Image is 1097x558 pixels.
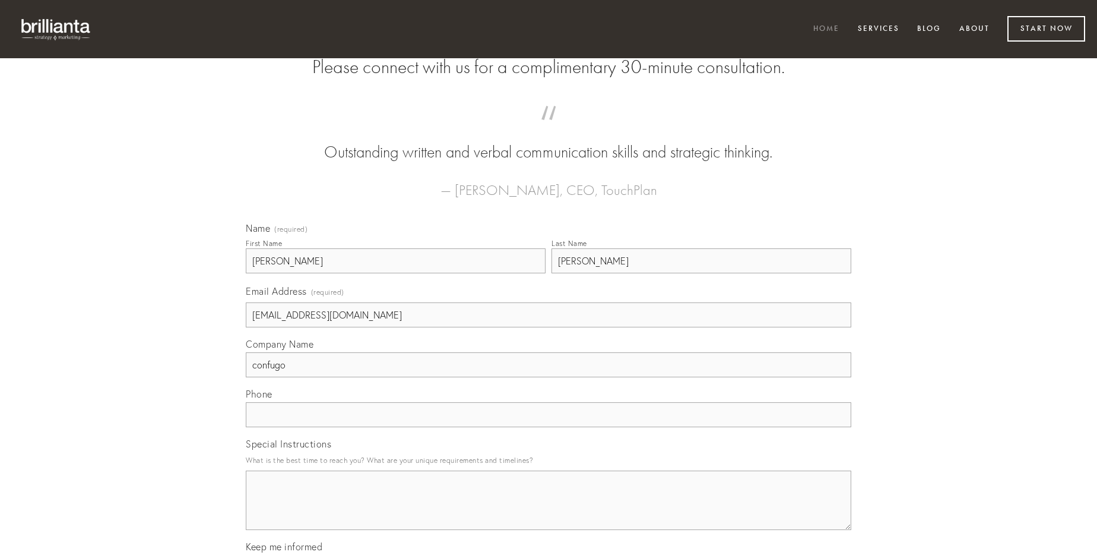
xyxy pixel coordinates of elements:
[246,338,313,350] span: Company Name
[246,541,322,553] span: Keep me informed
[850,20,907,39] a: Services
[246,56,851,78] h2: Please connect with us for a complimentary 30-minute consultation.
[12,12,101,46] img: brillianta - research, strategy, marketing
[1007,16,1085,42] a: Start Now
[265,164,832,202] figcaption: — [PERSON_NAME], CEO, TouchPlan
[246,388,272,400] span: Phone
[311,284,344,300] span: (required)
[952,20,997,39] a: About
[246,239,282,248] div: First Name
[265,118,832,141] span: “
[274,226,307,233] span: (required)
[806,20,847,39] a: Home
[246,438,331,450] span: Special Instructions
[551,239,587,248] div: Last Name
[246,222,270,234] span: Name
[246,452,851,468] p: What is the best time to reach you? What are your unique requirements and timelines?
[909,20,949,39] a: Blog
[265,118,832,164] blockquote: Outstanding written and verbal communication skills and strategic thinking.
[246,285,307,297] span: Email Address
